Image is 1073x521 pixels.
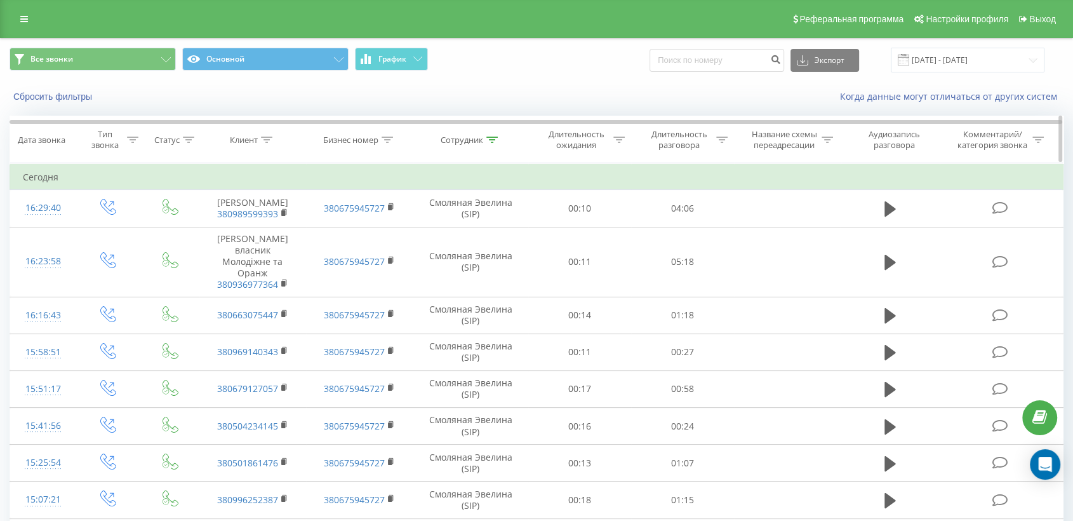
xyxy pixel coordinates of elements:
td: [PERSON_NAME] [199,190,306,227]
div: Тип звонка [87,129,124,151]
td: 01:15 [631,482,734,518]
div: 16:23:58 [23,249,63,274]
td: 00:13 [528,445,631,482]
button: График [355,48,428,71]
a: 380501861476 [217,457,278,469]
a: 380504234145 [217,420,278,432]
div: Длительность разговора [645,129,713,151]
a: 380969140343 [217,346,278,358]
a: 380675945727 [324,382,385,395]
td: 01:07 [631,445,734,482]
div: 16:16:43 [23,303,63,328]
div: Клиент [230,135,258,145]
td: Смоляная Эвелина (SIP) [413,190,528,227]
div: 15:25:54 [23,450,63,475]
td: Смоляная Эвелина (SIP) [413,482,528,518]
div: 15:41:56 [23,414,63,438]
a: 380679127057 [217,382,278,395]
button: Экспорт [790,49,859,72]
button: Сбросить фильтры [10,91,98,102]
td: Смоляная Эвелина (SIP) [413,408,528,445]
a: 380663075447 [217,309,278,321]
a: 380675945727 [324,457,385,469]
td: Сегодня [10,165,1063,190]
a: 380675945727 [324,346,385,358]
td: 00:16 [528,408,631,445]
div: 15:58:51 [23,340,63,365]
span: График [378,55,406,64]
a: 380675945727 [324,420,385,432]
div: Open Intercom Messenger [1030,449,1060,480]
td: Смоляная Эвелина (SIP) [413,445,528,482]
td: 00:24 [631,408,734,445]
td: 00:11 [528,334,631,370]
input: Поиск по номеру [650,49,784,72]
td: Смоляная Эвелина (SIP) [413,334,528,370]
td: 00:18 [528,482,631,518]
td: 01:18 [631,297,734,334]
div: Сотрудник [441,135,483,145]
td: 00:11 [528,227,631,297]
td: Смоляная Эвелина (SIP) [413,297,528,334]
div: Длительность ожидания [542,129,610,151]
td: 00:27 [631,334,734,370]
td: Смоляная Эвелина (SIP) [413,370,528,407]
a: Когда данные могут отличаться от других систем [840,90,1063,102]
td: Смоляная Эвелина (SIP) [413,227,528,297]
td: 00:58 [631,370,734,407]
td: 00:14 [528,297,631,334]
a: 380675945727 [324,494,385,506]
div: 15:51:17 [23,377,63,402]
div: Аудиозапись разговора [853,129,936,151]
div: 15:07:21 [23,487,63,512]
a: 380675945727 [324,202,385,214]
span: Все звонки [30,54,73,64]
a: 380996252387 [217,494,278,506]
a: 380989599393 [217,208,278,220]
div: 16:29:40 [23,196,63,220]
span: Реферальная программа [799,14,903,24]
div: Дата звонка [18,135,65,145]
td: [PERSON_NAME] власник Молодіжне та Оранж [199,227,306,297]
div: Бизнес номер [323,135,378,145]
a: 380936977364 [217,278,278,290]
button: Все звонки [10,48,176,71]
td: 00:10 [528,190,631,227]
td: 00:17 [528,370,631,407]
div: Статус [154,135,180,145]
a: 380675945727 [324,309,385,321]
span: Настройки профиля [926,14,1008,24]
div: Комментарий/категория звонка [955,129,1029,151]
td: 04:06 [631,190,734,227]
button: Основной [182,48,349,71]
div: Название схемы переадресации [750,129,818,151]
td: 05:18 [631,227,734,297]
span: Выход [1029,14,1056,24]
a: 380675945727 [324,255,385,267]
